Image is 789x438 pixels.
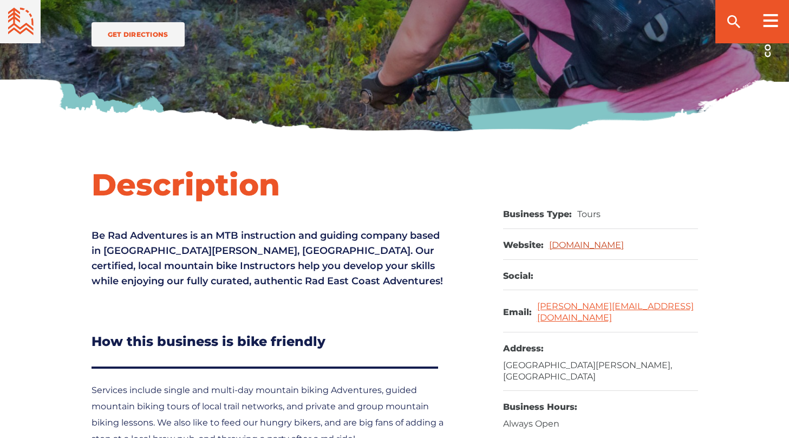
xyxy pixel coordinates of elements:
h3: How this business is bike friendly [92,330,438,369]
p: Be Rad Adventures is an MTB instruction and guiding company based in [GEOGRAPHIC_DATA][PERSON_NAM... [92,228,444,289]
dd: [GEOGRAPHIC_DATA][PERSON_NAME], [GEOGRAPHIC_DATA] [503,360,698,383]
dt: Address: [503,343,693,355]
a: Get Directions [92,22,185,47]
dd: Always Open [503,419,698,430]
ion-icon: search [725,13,742,30]
dt: Business Hours: [503,402,693,413]
dt: Email: [503,307,532,318]
h2: Description [92,166,444,204]
a: [DOMAIN_NAME] [549,240,624,250]
li: Tours [577,209,599,220]
a: [PERSON_NAME][EMAIL_ADDRESS][DOMAIN_NAME] [537,301,694,323]
dt: Business Type: [503,209,572,220]
dt: Social: [503,271,533,282]
span: Get Directions [108,30,168,38]
dt: Website: [503,240,544,251]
